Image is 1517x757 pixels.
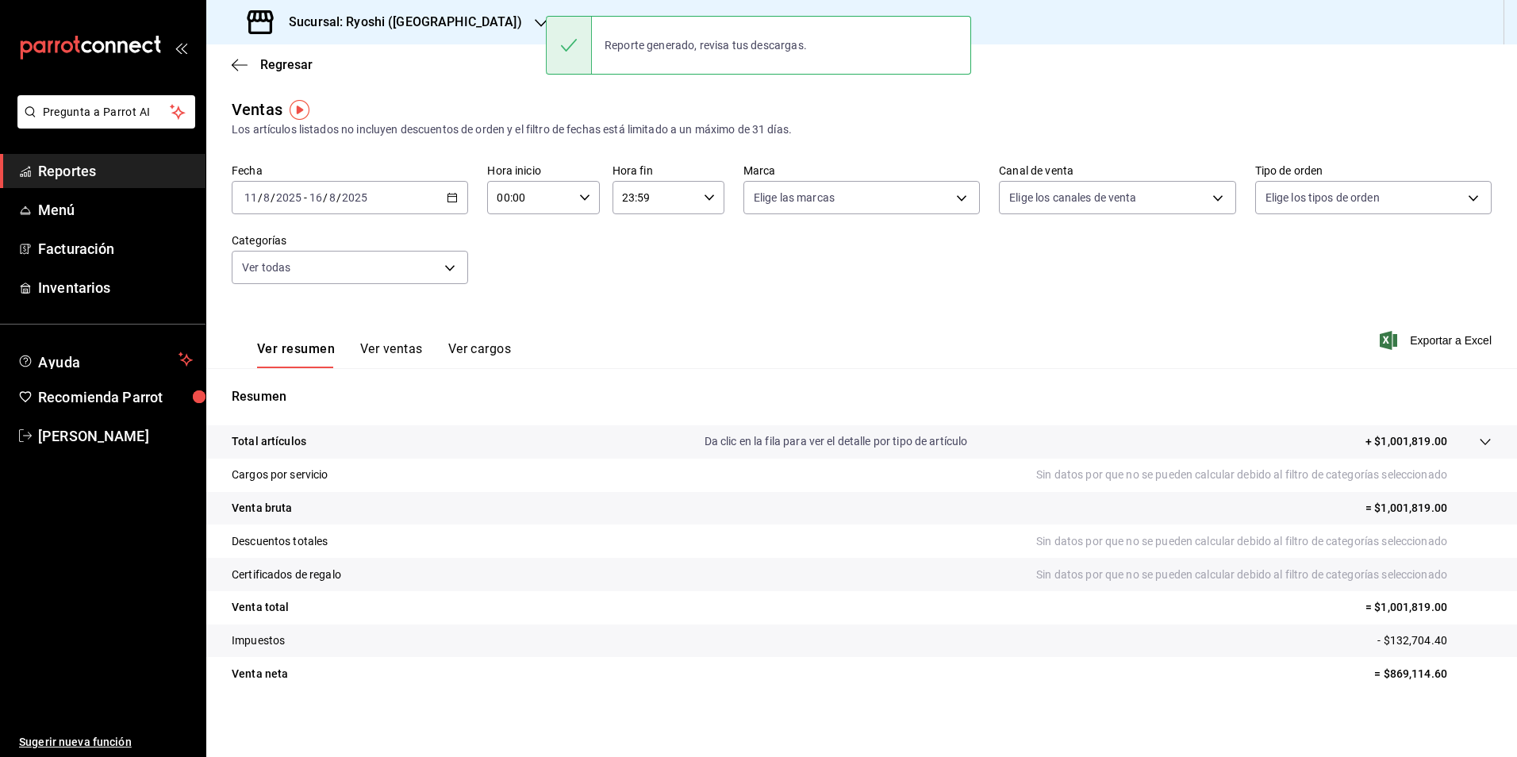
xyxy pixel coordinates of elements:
p: Da clic en la fila para ver el detalle por tipo de artículo [705,433,968,450]
p: Venta bruta [232,500,292,517]
span: Recomienda Parrot [38,386,193,408]
span: - [304,191,307,204]
p: Venta neta [232,666,288,682]
div: navigation tabs [257,341,511,368]
span: Reportes [38,160,193,182]
p: Sin datos por que no se pueden calcular debido al filtro de categorías seleccionado [1036,533,1492,550]
input: -- [309,191,323,204]
p: Descuentos totales [232,533,328,550]
span: Ver todas [242,259,290,275]
p: Venta total [232,599,289,616]
button: Ver cargos [448,341,512,368]
span: Inventarios [38,277,193,298]
input: ---- [275,191,302,204]
span: Elige las marcas [754,190,835,206]
p: = $1,001,819.00 [1365,500,1492,517]
span: Ayuda [38,350,172,369]
h3: Sucursal: Ryoshi ([GEOGRAPHIC_DATA]) [276,13,522,32]
label: Marca [743,165,980,176]
p: Total artículos [232,433,306,450]
span: Menú [38,199,193,221]
span: / [258,191,263,204]
p: Impuestos [232,632,285,649]
span: / [323,191,328,204]
input: -- [244,191,258,204]
div: Reporte generado, revisa tus descargas. [592,28,820,63]
a: Pregunta a Parrot AI [11,115,195,132]
p: = $869,114.60 [1374,666,1492,682]
div: Ventas [232,98,282,121]
span: Elige los canales de venta [1009,190,1136,206]
span: Regresar [260,57,313,72]
label: Hora fin [613,165,724,176]
label: Fecha [232,165,468,176]
button: Exportar a Excel [1383,331,1492,350]
span: [PERSON_NAME] [38,425,193,447]
span: Facturación [38,238,193,259]
p: Sin datos por que no se pueden calcular debido al filtro de categorías seleccionado [1036,567,1492,583]
button: Ver ventas [360,341,423,368]
span: Elige los tipos de orden [1265,190,1380,206]
button: open_drawer_menu [175,41,187,54]
p: + $1,001,819.00 [1365,433,1447,450]
div: Los artículos listados no incluyen descuentos de orden y el filtro de fechas está limitado a un m... [232,121,1492,138]
p: Cargos por servicio [232,467,328,483]
span: / [336,191,341,204]
img: Tooltip marker [290,100,309,120]
span: Pregunta a Parrot AI [43,104,171,121]
p: - $132,704.40 [1377,632,1492,649]
input: ---- [341,191,368,204]
button: Ver resumen [257,341,335,368]
button: Pregunta a Parrot AI [17,95,195,129]
span: / [271,191,275,204]
p: Resumen [232,387,1492,406]
label: Tipo de orden [1255,165,1492,176]
input: -- [263,191,271,204]
p: Sin datos por que no se pueden calcular debido al filtro de categorías seleccionado [1036,467,1492,483]
label: Hora inicio [487,165,599,176]
button: Regresar [232,57,313,72]
p: Certificados de regalo [232,567,341,583]
label: Canal de venta [999,165,1235,176]
p: = $1,001,819.00 [1365,599,1492,616]
input: -- [328,191,336,204]
label: Categorías [232,235,468,246]
span: Sugerir nueva función [19,734,193,751]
